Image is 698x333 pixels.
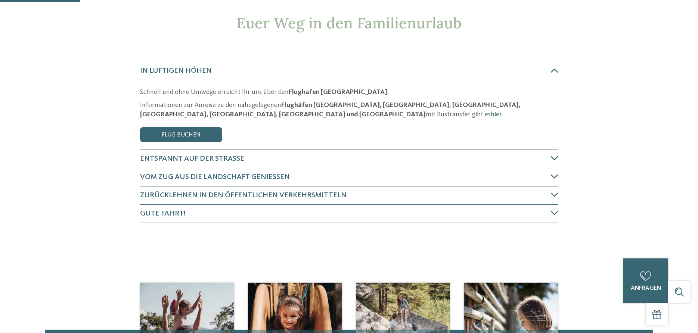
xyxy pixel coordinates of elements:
span: In luftigen Höhen [140,67,212,75]
p: Informationen zur Anreise zu den nahegelegenen mit Bustransfer gibt es . [140,101,558,119]
p: Schnell und ohne Umwege erreicht Ihr uns über den . [140,88,558,97]
a: Flug buchen [140,127,222,142]
span: anfragen [631,285,661,291]
span: Zurücklehnen in den öffentlichen Verkehrsmitteln [140,192,347,199]
a: hier [491,111,502,118]
span: Gute Fahrt! [140,210,186,217]
span: Euer Weg in den Familienurlaub [236,13,462,32]
span: Entspannt auf der Straße [140,155,244,163]
strong: Flughäfen [GEOGRAPHIC_DATA], [GEOGRAPHIC_DATA], [GEOGRAPHIC_DATA], [GEOGRAPHIC_DATA], [GEOGRAPHIC... [140,102,521,118]
a: anfragen [623,258,668,303]
span: Vom Zug aus die Landschaft genießen [140,173,290,181]
strong: Flughafen [GEOGRAPHIC_DATA] [289,89,387,95]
